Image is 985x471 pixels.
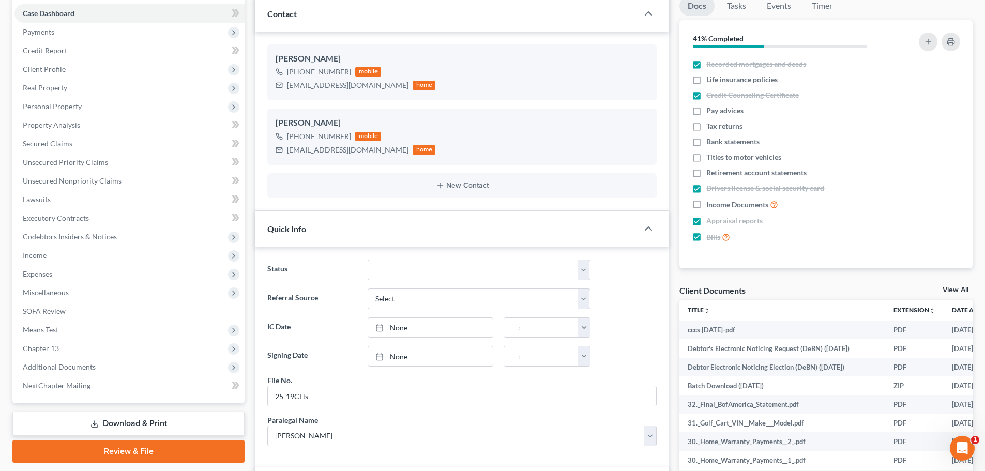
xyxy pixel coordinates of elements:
[929,308,935,314] i: unfold_more
[679,285,746,296] div: Client Documents
[14,134,245,153] a: Secured Claims
[688,306,710,314] a: Titleunfold_more
[679,339,885,358] td: Debtor's Electronic Noticing Request (DeBN) ([DATE])
[23,269,52,278] span: Expenses
[885,321,944,339] td: PDF
[267,224,306,234] span: Quick Info
[706,183,824,193] span: Drivers license & social security card
[885,358,944,376] td: PDF
[679,414,885,432] td: 31._Golf_Cart_VIN__Make___Model.pdf
[706,168,807,178] span: Retirement account statements
[943,286,968,294] a: View All
[706,59,806,69] span: Recorded mortgages and deeds
[23,362,96,371] span: Additional Documents
[971,436,979,444] span: 1
[504,318,579,338] input: -- : --
[23,176,122,185] span: Unsecured Nonpriority Claims
[267,415,318,426] div: Paralegal Name
[23,102,82,111] span: Personal Property
[885,339,944,358] td: PDF
[413,145,435,155] div: home
[23,158,108,166] span: Unsecured Priority Claims
[706,105,744,116] span: Pay advices
[885,414,944,432] td: PDF
[12,440,245,463] a: Review & File
[23,251,47,260] span: Income
[504,346,579,366] input: -- : --
[14,41,245,60] a: Credit Report
[23,288,69,297] span: Miscellaneous
[267,9,297,19] span: Contact
[23,65,66,73] span: Client Profile
[706,232,720,242] span: Bills
[14,190,245,209] a: Lawsuits
[885,451,944,469] td: PDF
[950,436,975,461] iframe: Intercom live chat
[679,432,885,451] td: 30._Home_Warranty_Payments__2_.pdf
[23,325,58,334] span: Means Test
[679,321,885,339] td: cccs [DATE]-pdf
[693,34,744,43] strong: 41% Completed
[276,181,648,190] button: New Contact
[14,153,245,172] a: Unsecured Priority Claims
[262,317,362,338] label: IC Date
[262,288,362,309] label: Referral Source
[23,214,89,222] span: Executory Contracts
[368,318,493,338] a: None
[679,376,885,395] td: Batch Download ([DATE])
[679,395,885,414] td: 32._Final_BofAmerica_Statement.pdf
[23,307,66,315] span: SOFA Review
[287,67,351,77] div: [PHONE_NUMBER]
[355,132,381,141] div: mobile
[706,74,778,85] span: Life insurance policies
[14,209,245,227] a: Executory Contracts
[23,120,80,129] span: Property Analysis
[23,9,74,18] span: Case Dashboard
[23,344,59,353] span: Chapter 13
[267,375,292,386] div: File No.
[885,432,944,451] td: PDF
[679,358,885,376] td: Debtor Electronic Noticing Election (DeBN) ([DATE])
[23,27,54,36] span: Payments
[893,306,935,314] a: Extensionunfold_more
[262,260,362,280] label: Status
[355,67,381,77] div: mobile
[368,346,493,366] a: None
[413,81,435,90] div: home
[14,172,245,190] a: Unsecured Nonpriority Claims
[262,346,362,367] label: Signing Date
[287,80,408,90] div: [EMAIL_ADDRESS][DOMAIN_NAME]
[23,195,51,204] span: Lawsuits
[706,152,781,162] span: Titles to motor vehicles
[706,90,799,100] span: Credit Counseling Certificate
[679,451,885,469] td: 30._Home_Warranty_Payments__1_.pdf
[23,83,67,92] span: Real Property
[276,117,648,129] div: [PERSON_NAME]
[14,376,245,395] a: NextChapter Mailing
[268,386,656,406] input: --
[706,121,742,131] span: Tax returns
[14,302,245,321] a: SOFA Review
[287,145,408,155] div: [EMAIL_ADDRESS][DOMAIN_NAME]
[14,116,245,134] a: Property Analysis
[23,381,90,390] span: NextChapter Mailing
[885,395,944,414] td: PDF
[706,216,763,226] span: Appraisal reports
[12,412,245,436] a: Download & Print
[704,308,710,314] i: unfold_more
[287,131,351,142] div: [PHONE_NUMBER]
[14,4,245,23] a: Case Dashboard
[885,376,944,395] td: ZIP
[706,200,768,210] span: Income Documents
[276,53,648,65] div: [PERSON_NAME]
[23,232,117,241] span: Codebtors Insiders & Notices
[23,46,67,55] span: Credit Report
[23,139,72,148] span: Secured Claims
[706,136,760,147] span: Bank statements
